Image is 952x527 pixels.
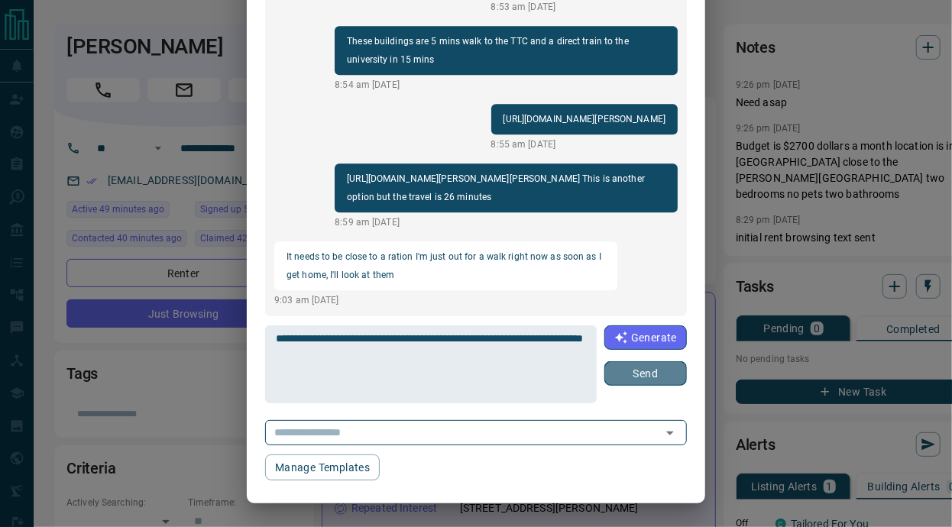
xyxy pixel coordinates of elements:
[335,215,678,229] p: 8:59 am [DATE]
[335,78,678,92] p: 8:54 am [DATE]
[491,137,678,151] p: 8:55 am [DATE]
[504,110,666,128] p: [URL][DOMAIN_NAME][PERSON_NAME]
[347,32,665,69] p: These buildings are 5 mins walk to the TTC and a direct train to the university in 15 mins
[274,293,617,307] p: 9:03 am [DATE]
[287,247,605,284] p: It needs to be close to a ration I'm just out for a walk right now as soon as I get home, I'll lo...
[604,361,687,386] button: Send
[265,454,380,480] button: Manage Templates
[347,170,665,206] p: [URL][DOMAIN_NAME][PERSON_NAME][PERSON_NAME] This is another option but the travel is 26 minutes
[659,422,681,444] button: Open
[604,325,687,350] button: Generate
